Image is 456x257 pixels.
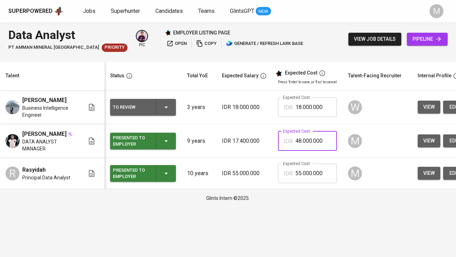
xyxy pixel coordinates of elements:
span: Teams [198,8,215,14]
div: Internal Profile [418,71,451,80]
p: IDR 18.000.000 [222,103,267,111]
div: pic [136,30,148,48]
span: Priority [102,44,127,51]
button: Presented to Employer [110,133,176,149]
button: view [418,134,440,147]
p: IDR [284,103,293,112]
div: New Job received from Demand Team [102,44,127,52]
p: IDR 17.400.000 [222,137,267,145]
a: Jobs [83,7,97,16]
span: [PERSON_NAME] [22,96,67,104]
a: GlintsGPT NEW [230,7,271,16]
p: 3 years [187,103,211,111]
img: erwin@glints.com [137,31,147,41]
img: app logo [54,6,63,16]
p: IDR [284,170,293,178]
p: employer listing page [173,29,230,36]
div: Presented to Employer [113,166,150,181]
span: [PERSON_NAME] [22,130,67,138]
span: view [423,137,435,145]
button: To Review [110,99,176,116]
span: copy [196,40,217,48]
span: GlintsGPT [230,8,254,14]
div: Talent-Facing Recruiter [348,71,402,80]
div: Total YoE [187,71,208,80]
img: Raichan Abdikar [6,134,20,148]
button: copy [194,38,218,49]
span: pipeline [412,35,442,44]
div: W [348,100,362,114]
button: open [165,38,188,49]
button: view job details [348,33,401,46]
div: Superpowered [8,7,53,15]
img: Reyhansyah Prawira [6,100,20,114]
span: DATA ANALYST MANAGER [22,138,76,152]
img: lark [226,40,233,47]
span: Principal Data Analyst [22,174,70,181]
span: Business Intelligence Engineer [22,104,76,118]
div: Status [110,71,124,80]
button: view [418,101,440,114]
p: Press 'Enter' to save, or 'Esc' to cancel [278,79,337,85]
div: Data Analyst [8,26,127,44]
span: Jobs [83,8,95,14]
p: IDR [284,137,293,146]
p: 10 years [187,169,211,178]
div: Expected Cost [285,70,317,76]
div: Presented to Employer [113,133,150,149]
div: Talent [6,71,19,80]
span: view job details [354,35,396,44]
p: 9 years [187,137,211,145]
span: Superhunter [111,8,140,14]
img: Glints Star [165,30,171,36]
div: M [348,134,362,148]
a: Superhunter [111,7,141,16]
div: To Review [113,103,150,112]
span: Rasyidah [22,166,46,174]
a: Superpoweredapp logo [8,6,63,16]
span: generate / refresh lark base [226,40,303,48]
p: IDR 55.000.000 [222,169,267,178]
span: view [423,169,435,178]
img: magic_wand.svg [67,131,73,137]
button: Presented to Employer [110,165,176,182]
a: Teams [198,7,216,16]
div: Expected Salary [222,71,258,80]
a: Candidates [155,7,184,16]
span: PT Amman Mineral [GEOGRAPHIC_DATA] [8,44,99,51]
div: M [430,4,443,18]
span: NEW [256,8,271,15]
button: lark generate / refresh lark base [224,38,305,49]
span: view [423,103,435,111]
a: pipeline [407,33,448,46]
div: M [348,166,362,180]
span: Candidates [155,8,183,14]
span: open [167,40,187,48]
button: view [418,167,440,180]
img: glints_star.svg [275,70,282,77]
div: R [6,166,20,180]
